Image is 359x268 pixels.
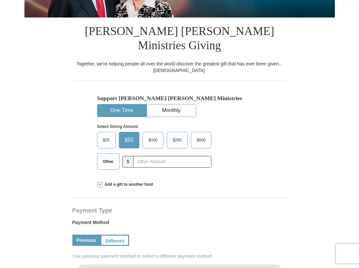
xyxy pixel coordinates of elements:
h4: Payment Type [72,208,287,213]
label: Payment Method [72,219,287,229]
span: $25 [100,135,113,145]
span: $50 [122,135,137,145]
span: Other [100,157,117,167]
h5: Support [PERSON_NAME] [PERSON_NAME] Ministries [97,95,262,102]
a: Different [100,235,129,246]
span: $ [123,156,134,168]
span: $500 [194,135,209,145]
button: One-Time [97,104,146,117]
input: Other Amount [133,156,211,168]
strong: Select Giving Amount [97,124,138,129]
div: Together, we're helping people all over the world discover the greatest gift that has ever been g... [72,60,287,74]
a: Previous [72,235,100,246]
button: Monthly [147,104,196,117]
span: $250 [169,135,185,145]
span: $100 [145,135,161,145]
span: Add a gift to another fund [102,182,153,187]
span: Use previous payment method or select a different payment method. [73,253,288,259]
h1: [PERSON_NAME] [PERSON_NAME] Ministries Giving [72,18,287,60]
